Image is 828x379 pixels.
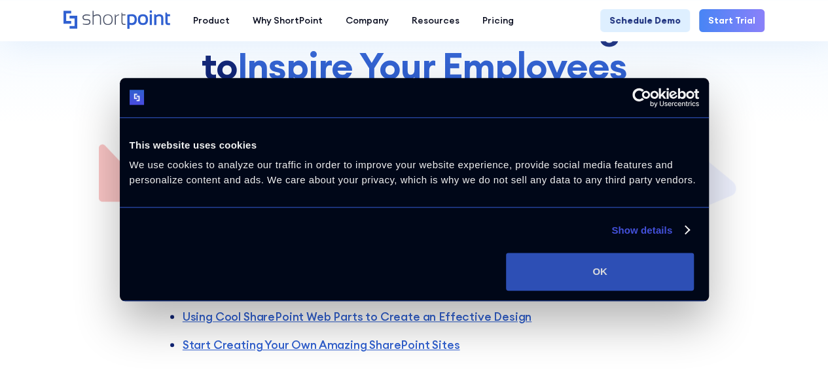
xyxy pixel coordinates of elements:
a: Company [334,9,400,32]
img: logo [130,90,145,105]
div: Product [193,14,230,27]
a: Pricing [471,9,525,32]
div: Pricing [482,14,514,27]
a: Using Cool SharePoint Web Parts to Create an Effective Design [183,309,531,324]
span: We use cookies to analyze our traffic in order to improve your website experience, provide social... [130,159,696,185]
a: Product [181,9,241,32]
div: Resources [412,14,459,27]
a: Start Trial [699,9,765,32]
a: Resources [400,9,471,32]
a: Schedule Demo [600,9,690,32]
div: Company [346,14,389,27]
a: Usercentrics Cookiebot - opens in a new window [585,88,699,107]
h1: Cool SharePoint Site Designs to [156,5,672,86]
div: Why ShortPoint [253,14,323,27]
a: Start Creating Your Own Amazing SharePoint Sites [183,337,460,352]
a: Show details [611,223,689,238]
a: Home [63,10,170,30]
button: OK [506,253,694,291]
a: Why ShortPoint [241,9,334,32]
iframe: Chat Widget [763,316,828,379]
span: Inspire Your Employees [238,43,626,89]
div: This website uses cookies [130,137,699,153]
